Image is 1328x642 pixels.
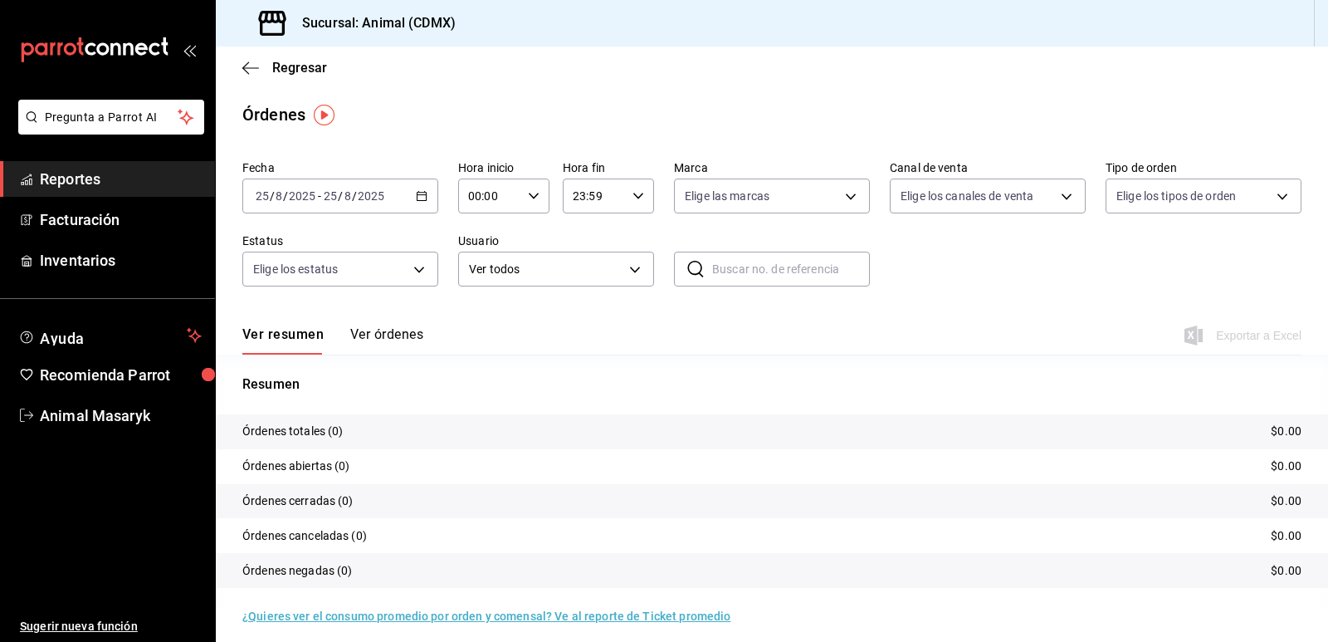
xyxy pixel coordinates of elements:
[357,189,385,203] input: ----
[1271,562,1301,580] p: $0.00
[242,610,730,623] a: ¿Quieres ver el consumo promedio por orden y comensal? Ve al reporte de Ticket promedio
[712,252,870,286] input: Buscar no. de referencia
[242,562,353,580] p: Órdenes negadas (0)
[323,189,338,203] input: --
[242,527,367,545] p: Órdenes canceladas (0)
[890,162,1086,174] label: Canal de venta
[1271,423,1301,440] p: $0.00
[40,168,202,190] span: Reportes
[458,235,654,247] label: Usuario
[674,162,870,174] label: Marca
[289,13,456,33] h3: Sucursal: Animal (CDMX)
[242,458,350,475] p: Órdenes abiertas (0)
[45,109,178,126] span: Pregunta a Parrot AI
[685,188,769,204] span: Elige las marcas
[242,326,423,355] div: navigation tabs
[242,493,354,510] p: Órdenes cerradas (0)
[458,162,549,174] label: Hora inicio
[242,423,344,440] p: Órdenes totales (0)
[12,120,204,138] a: Pregunta a Parrot AI
[272,60,327,76] span: Regresar
[1271,493,1301,510] p: $0.00
[255,189,270,203] input: --
[283,189,288,203] span: /
[901,188,1033,204] span: Elige los canales de venta
[40,404,202,427] span: Animal Masaryk
[40,249,202,272] span: Inventarios
[314,105,334,125] img: Tooltip marker
[1106,162,1301,174] label: Tipo de orden
[352,189,357,203] span: /
[40,364,202,386] span: Recomienda Parrot
[1271,527,1301,545] p: $0.00
[242,235,438,247] label: Estatus
[270,189,275,203] span: /
[242,162,438,174] label: Fecha
[1271,458,1301,475] p: $0.00
[275,189,283,203] input: --
[344,189,352,203] input: --
[288,189,316,203] input: ----
[242,375,1301,395] p: Resumen
[242,102,305,127] div: Órdenes
[20,618,202,635] span: Sugerir nueva función
[183,43,196,56] button: open_drawer_menu
[563,162,654,174] label: Hora fin
[242,326,324,355] button: Ver resumen
[253,261,338,277] span: Elige los estatus
[242,60,327,76] button: Regresar
[18,100,204,135] button: Pregunta a Parrot AI
[40,208,202,231] span: Facturación
[338,189,343,203] span: /
[1116,188,1236,204] span: Elige los tipos de orden
[469,261,623,278] span: Ver todos
[40,326,180,346] span: Ayuda
[350,326,423,355] button: Ver órdenes
[318,189,321,203] span: -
